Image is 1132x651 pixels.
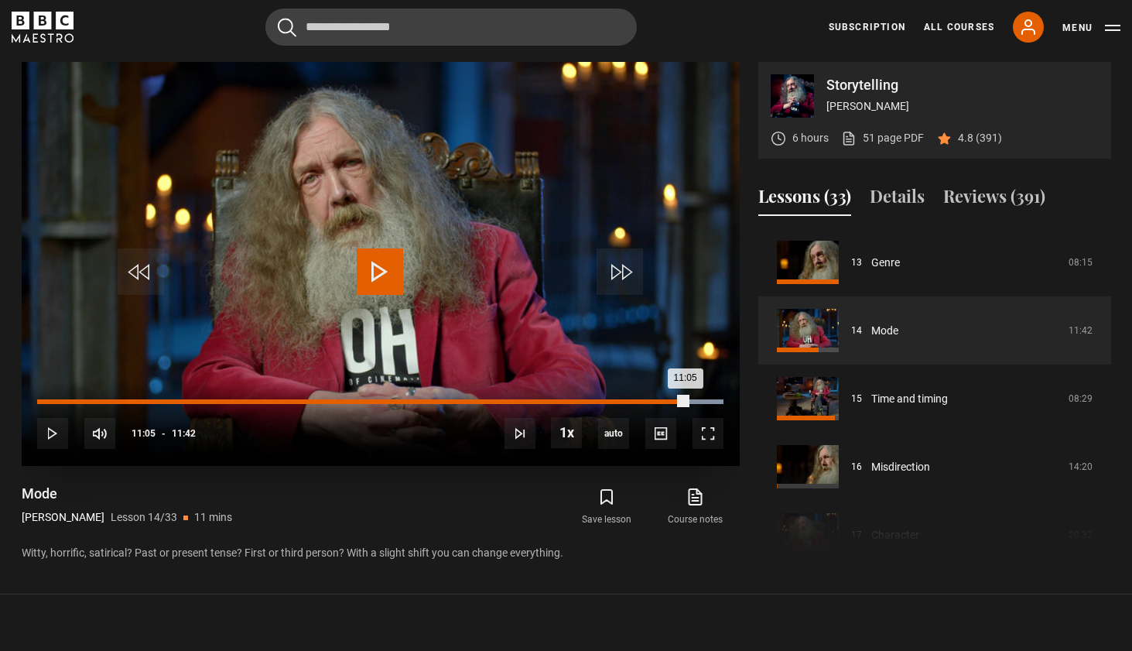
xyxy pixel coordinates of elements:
span: auto [598,418,629,449]
a: Course notes [651,485,739,529]
a: Time and timing [871,391,948,407]
a: Genre [871,255,900,271]
button: Fullscreen [693,418,723,449]
button: Mute [84,418,115,449]
button: Submit the search query [278,18,296,37]
p: Lesson 14/33 [111,509,177,526]
button: Details [870,183,925,216]
h1: Mode [22,485,232,503]
a: Subscription [829,20,905,34]
p: Witty, horrific, satirical? Past or present tense? First or third person? With a slight shift you... [22,545,740,561]
span: - [162,428,166,439]
svg: BBC Maestro [12,12,74,43]
a: 51 page PDF [841,130,924,146]
p: Storytelling [826,78,1099,92]
p: [PERSON_NAME] [826,98,1099,115]
span: 11:42 [172,420,196,447]
a: Misdirection [871,459,930,475]
p: [PERSON_NAME] [22,509,104,526]
button: Toggle navigation [1062,20,1120,36]
button: Play [37,418,68,449]
video-js: Video Player [22,62,740,466]
p: 11 mins [194,509,232,526]
button: Save lesson [563,485,651,529]
p: 4.8 (391) [958,130,1002,146]
div: Progress Bar [37,399,723,404]
span: 11:05 [132,420,156,447]
a: Mode [871,323,898,339]
button: Reviews (391) [943,183,1045,216]
p: 6 hours [792,130,829,146]
input: Search [265,9,637,46]
button: Playback Rate [551,417,582,448]
div: Current quality: 720p [598,418,629,449]
button: Captions [645,418,676,449]
a: All Courses [924,20,994,34]
button: Lessons (33) [758,183,851,216]
button: Next Lesson [504,418,535,449]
